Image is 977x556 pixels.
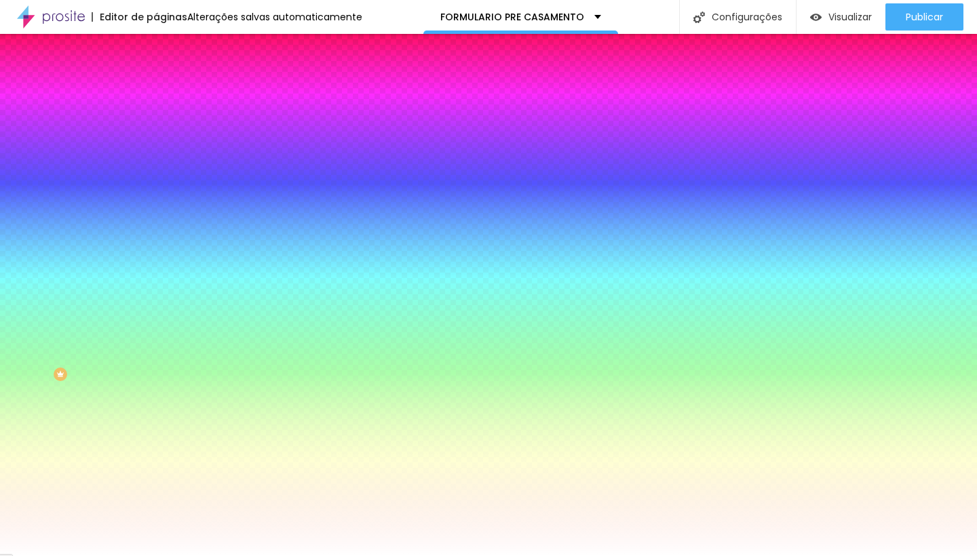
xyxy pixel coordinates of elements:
[906,12,943,22] span: Publicar
[440,12,584,22] p: FORMULARIO PRE CASAMENTO
[187,12,362,22] div: Alterações salvas automaticamente
[810,12,822,23] img: view-1.svg
[92,12,187,22] div: Editor de páginas
[693,12,705,23] img: Icone
[885,3,963,31] button: Publicar
[797,3,885,31] button: Visualizar
[828,12,872,22] span: Visualizar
